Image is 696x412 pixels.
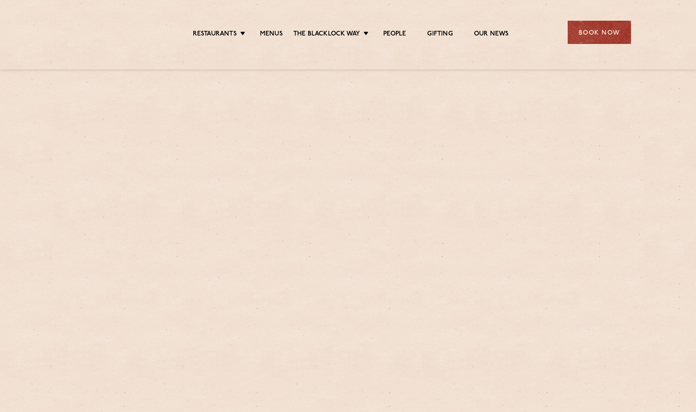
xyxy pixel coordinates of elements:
a: Menus [260,30,283,39]
a: Our News [474,30,509,39]
a: The Blacklock Way [293,30,360,39]
a: Restaurants [193,30,237,39]
a: People [383,30,406,39]
a: Gifting [427,30,452,39]
div: Book Now [568,21,631,44]
img: svg%3E [65,8,138,57]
